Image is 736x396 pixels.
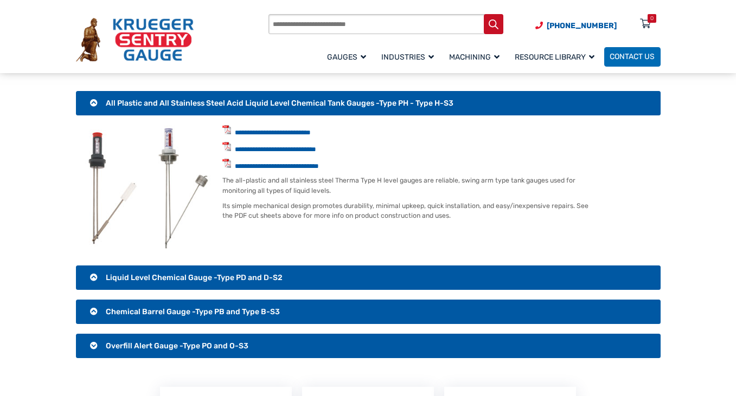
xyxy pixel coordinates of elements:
[106,273,283,282] span: Liquid Level Chemical Gauge -Type PD and D-S2
[449,53,500,62] span: Machining
[650,14,654,23] div: 0
[604,47,661,67] a: Contact Us
[76,201,661,221] p: Its simple mechanical design promotes durability, minimal upkeep, quick installation, and easy/in...
[76,18,194,61] img: Krueger Sentry Gauge
[106,307,280,316] span: Chemical Barrel Gauge -Type PB and Type B-S3
[376,46,444,68] a: Industries
[515,53,594,62] span: Resource Library
[322,46,376,68] a: Gauges
[327,53,366,62] span: Gauges
[106,341,248,350] span: Overfill Alert Gauge -Type PO and O-S3
[76,176,661,196] p: The all-plastic and all stainless steel Therma Type H level gauges are reliable, swing arm type t...
[76,125,150,251] img: Hot Rolled Steel Grades
[150,125,211,251] img: Hot Rolled Steel Grades
[509,46,604,68] a: Resource Library
[381,53,434,62] span: Industries
[535,20,617,31] a: Phone Number (920) 434-8860
[610,53,655,62] span: Contact Us
[444,46,509,68] a: Machining
[547,21,617,30] span: [PHONE_NUMBER]
[106,99,453,108] span: All Plastic and All Stainless Steel Acid Liquid Level Chemical Tank Gauges -Type PH - Type H-S3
